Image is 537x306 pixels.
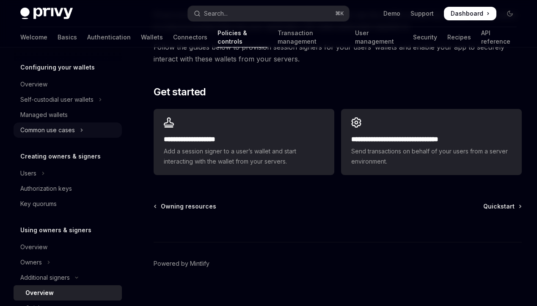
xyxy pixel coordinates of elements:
[14,181,122,196] a: Authorization keys
[355,27,403,47] a: User management
[451,9,483,18] span: Dashboard
[25,288,54,298] div: Overview
[20,257,42,267] div: Owners
[87,27,131,47] a: Authentication
[154,109,334,175] a: **** **** **** *****Add a session signer to a user’s wallet and start interacting with the wallet...
[483,202,521,211] a: Quickstart
[351,146,512,167] span: Send transactions on behalf of your users from a server environment.
[20,242,47,252] div: Overview
[335,10,344,17] span: ⌘ K
[278,27,345,47] a: Transaction management
[141,27,163,47] a: Wallets
[14,239,122,255] a: Overview
[413,27,437,47] a: Security
[164,146,324,167] span: Add a session signer to a user’s wallet and start interacting with the wallet from your servers.
[503,7,517,20] button: Toggle dark mode
[20,225,91,235] h5: Using owners & signers
[14,196,122,211] a: Key quorums
[14,77,122,92] a: Overview
[444,7,496,20] a: Dashboard
[20,110,68,120] div: Managed wallets
[20,8,73,19] img: dark logo
[14,107,122,122] a: Managed wallets
[20,168,36,178] div: Users
[20,273,70,283] div: Additional signers
[383,9,400,18] a: Demo
[154,259,209,268] a: Powered by Mintlify
[154,85,206,99] span: Get started
[154,202,216,211] a: Owning resources
[481,27,517,47] a: API reference
[154,41,522,65] span: Follow the guides below to provision session signers for your users’ wallets and enable your app ...
[14,166,122,181] button: Toggle Users section
[20,184,72,194] div: Authorization keys
[20,151,101,161] h5: Creating owners & signers
[14,285,122,300] a: Overview
[20,27,47,47] a: Welcome
[218,27,267,47] a: Policies & controls
[20,199,57,209] div: Key quorums
[204,8,228,19] div: Search...
[14,122,122,138] button: Toggle Common use cases section
[14,270,122,285] button: Toggle Additional signers section
[161,202,216,211] span: Owning resources
[14,255,122,270] button: Toggle Owners section
[20,95,94,105] div: Self-custodial user wallets
[188,6,349,21] button: Open search
[410,9,434,18] a: Support
[483,202,515,211] span: Quickstart
[14,92,122,107] button: Toggle Self-custodial user wallets section
[58,27,77,47] a: Basics
[173,27,207,47] a: Connectors
[20,125,75,135] div: Common use cases
[20,62,95,72] h5: Configuring your wallets
[447,27,471,47] a: Recipes
[20,79,47,89] div: Overview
